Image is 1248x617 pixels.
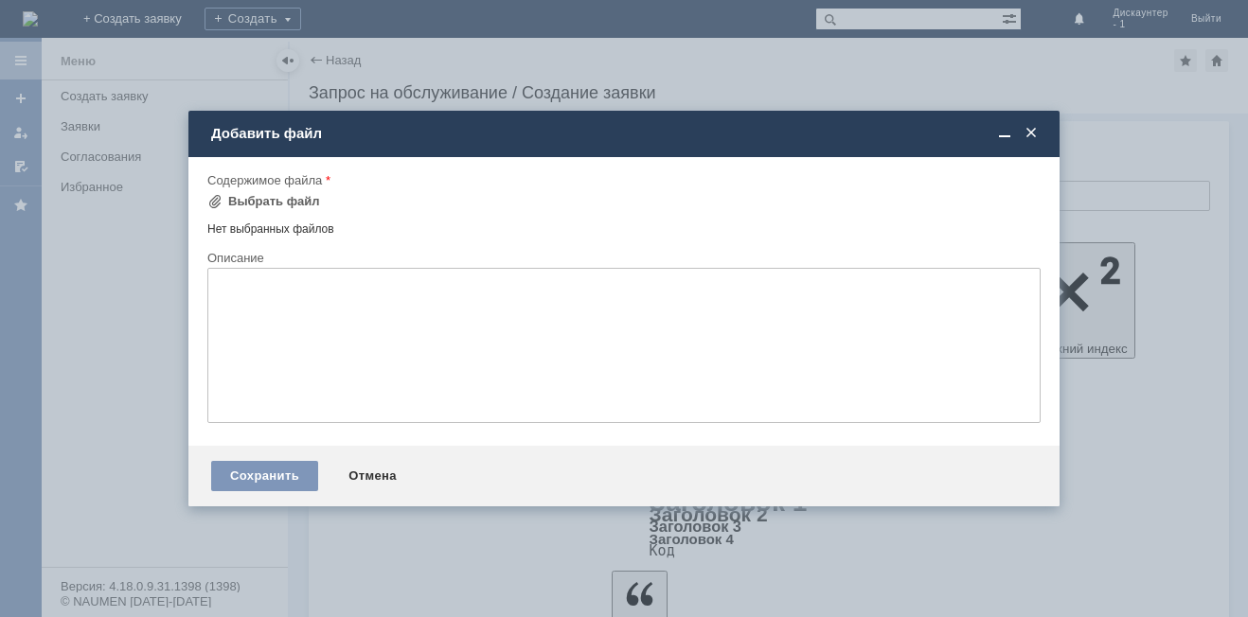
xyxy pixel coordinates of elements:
span: Свернуть (Ctrl + M) [995,125,1014,142]
span: Закрыть [1022,125,1041,142]
div: Нет выбранных файлов [207,215,1041,237]
div: Содержимое файла [207,174,1037,186]
div: Выбрать файл [228,194,320,209]
div: Описание [207,252,1037,264]
div: Добавить файл [211,125,1041,142]
div: просьба удалить отложенные чеки [8,8,276,23]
